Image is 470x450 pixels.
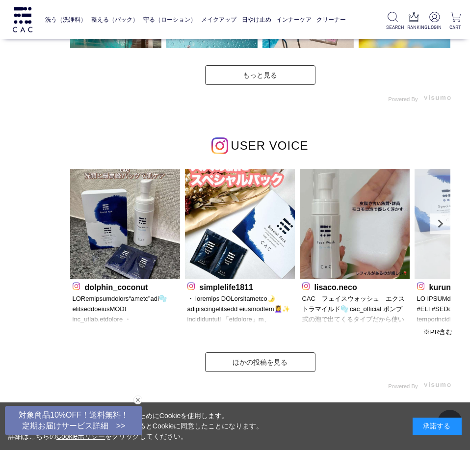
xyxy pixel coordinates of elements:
[413,418,462,435] div: 承諾する
[428,12,441,31] a: LOGIN
[242,9,271,30] a: 日やけ止め
[231,139,308,152] span: USER VOICE
[11,7,34,32] img: logo
[449,12,462,31] a: CART
[386,24,399,31] p: SEARCH
[388,96,418,102] span: Powered By
[423,328,452,336] span: ※PR含む
[386,12,399,31] a: SEARCH
[302,294,407,325] p: CAC フェイスウォッシュ エクストラマイルド🫧 cac_official ポンプ式の泡で出てくるタイプだから使いやすい🫧 皮脂や古い角質、雑菌などをモコモコ泡で優しく浮かしてくる感じ🤍 ほんと...
[300,169,410,279] img: Photo by lisaco.neco
[316,9,346,30] a: クリーナー
[73,294,178,325] p: LORemipsumdolors“ametc”adi🫧 elitseddoeiusMODt inc_utlab.etdolore ・MAGnaaliquaenimadmini veniamqui...
[424,382,451,387] img: visumo
[430,213,450,234] a: Next
[449,24,462,31] p: CART
[388,383,418,389] span: Powered By
[302,281,407,291] p: lisaco.neco
[276,9,312,30] a: インナーケア
[407,24,420,31] p: RANKING
[91,9,138,30] a: 整える（パック）
[45,9,86,30] a: 洗う（洗浄料）
[185,169,295,279] img: Photo by simplelife1811
[205,352,315,372] a: ほかの投稿を見る
[143,9,196,30] a: 守る（ローション）
[428,24,441,31] p: LOGIN
[211,137,228,154] img: インスタグラムのロゴ
[205,65,315,85] a: もっと見る
[201,9,236,30] a: メイクアップ
[187,294,292,325] p: ・ loremips DOLorsitametco🌛 adipiscingelitsedd eiusmodtem💆‍♀️✨ incididuntutl 「etdolore」m、aliquaen💡...
[73,281,178,291] p: dolphin_coconut
[424,95,451,100] img: visumo
[187,281,292,291] p: simplelife1811
[407,12,420,31] a: RANKING
[70,169,180,279] img: Photo by dolphin_coconut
